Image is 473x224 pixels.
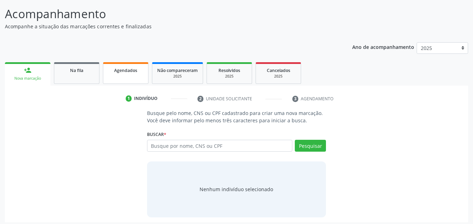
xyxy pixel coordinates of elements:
[295,140,326,152] button: Pesquisar
[267,67,290,73] span: Cancelados
[200,186,273,193] div: Nenhum indivíduo selecionado
[147,140,293,152] input: Busque por nome, CNS ou CPF
[261,74,296,79] div: 2025
[147,129,166,140] label: Buscar
[70,67,83,73] span: Na fila
[157,74,198,79] div: 2025
[352,42,414,51] p: Ano de acompanhamento
[24,66,32,74] div: person_add
[157,67,198,73] span: Não compareceram
[218,67,240,73] span: Resolvidos
[5,23,329,30] p: Acompanhe a situação das marcações correntes e finalizadas
[134,95,158,102] div: Indivíduo
[147,109,326,124] p: Busque pelo nome, CNS ou CPF cadastrado para criar uma nova marcação. Você deve informar pelo men...
[114,67,137,73] span: Agendados
[5,5,329,23] p: Acompanhamento
[10,76,46,81] div: Nova marcação
[212,74,247,79] div: 2025
[126,95,132,102] div: 1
